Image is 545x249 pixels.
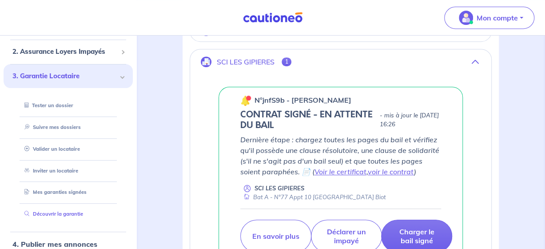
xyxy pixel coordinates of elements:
img: 🔔 [240,95,251,106]
img: Cautioneo [239,12,306,23]
p: SCI LES GIPIERES [255,184,304,193]
p: Charger le bail signé [392,227,441,245]
img: illu_company.svg [201,56,211,67]
div: 3. Garantie Locataire [4,64,133,88]
a: Inviter un locataire [21,168,78,174]
a: voir le contrat [368,167,414,176]
p: n°jnfS9b - [PERSON_NAME] [255,95,351,105]
div: Valider un locataire [14,142,122,157]
p: Dernière étape : chargez toutes les pages du bail et vérifiez qu'il possède une clause résolutoir... [240,134,441,177]
a: Suivre mes dossiers [21,124,81,130]
a: Tester un dossier [21,102,73,108]
p: Déclarer un impayé [322,227,371,245]
span: 2. Assurance Loyers Impayés [12,47,117,57]
p: En savoir plus [252,232,299,241]
p: - mis à jour le [DATE] 16:26 [379,111,441,129]
a: Voir le certificat [314,167,366,176]
div: Découvrir la garantie [14,207,122,221]
button: SCI LES GIPIERES1 [190,51,491,72]
div: Inviter un locataire [14,164,122,178]
span: 3. Garantie Locataire [12,71,117,81]
a: Découvrir la garantie [21,211,83,217]
span: 1 [282,57,292,66]
h5: CONTRAT SIGNÉ - EN ATTENTE DU BAIL [240,109,376,131]
a: Mes garanties signées [21,189,87,195]
p: SCI LES GIPIERES [217,58,274,66]
div: Suivre mes dossiers [14,120,122,135]
p: Mon compte [477,12,518,23]
div: Tester un dossier [14,98,122,113]
div: Bat A - N°77 Appt 10 [GEOGRAPHIC_DATA] Biot [240,193,386,201]
button: illu_account_valid_menu.svgMon compte [444,7,534,29]
div: state: CONTRACT-SIGNED, Context: MORE-THAN-6-MONTHS,MAYBE-CERTIFICATE,ALONE,LESSOR-DOCUMENTS [240,109,441,131]
a: Valider un locataire [21,146,80,152]
div: Mes garanties signées [14,185,122,200]
div: 2. Assurance Loyers Impayés [4,43,133,60]
img: illu_account_valid_menu.svg [459,11,473,25]
a: 4. Publier mes annonces [12,240,97,249]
